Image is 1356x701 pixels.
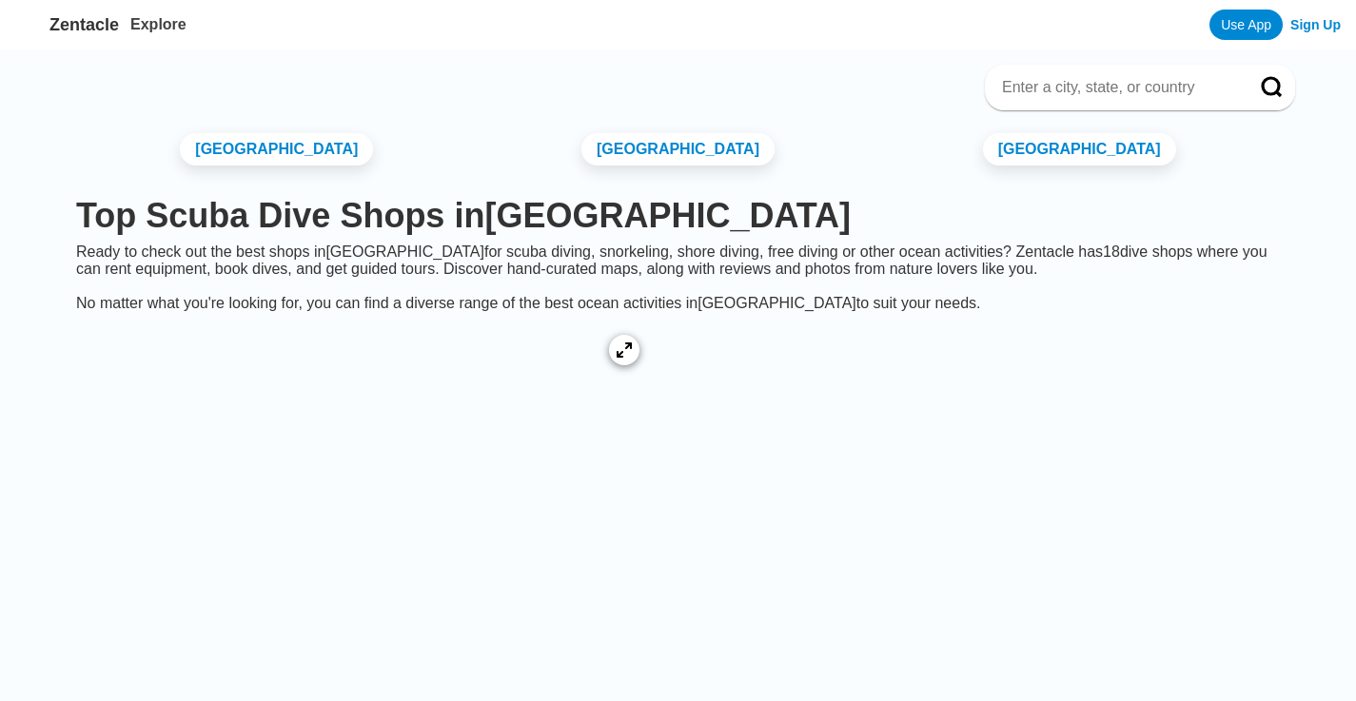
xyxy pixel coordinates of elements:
h1: Top Scuba Dive Shops in [GEOGRAPHIC_DATA] [76,196,1280,236]
img: Sri Lanka dive site map [76,327,647,613]
a: Explore [130,16,187,32]
a: [GEOGRAPHIC_DATA] [180,133,373,166]
a: [GEOGRAPHIC_DATA] [983,133,1176,166]
span: Zentacle [49,15,119,35]
a: [GEOGRAPHIC_DATA] [581,133,775,166]
input: Enter a city, state, or country [1000,78,1234,97]
a: Sign Up [1290,17,1341,32]
a: Zentacle logoZentacle [15,10,119,40]
a: Sri Lanka dive site map [61,312,662,632]
a: Use App [1209,10,1283,40]
img: Zentacle logo [15,10,46,40]
div: Ready to check out the best shops in [GEOGRAPHIC_DATA] for scuba diving, snorkeling, shore diving... [61,243,1295,312]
